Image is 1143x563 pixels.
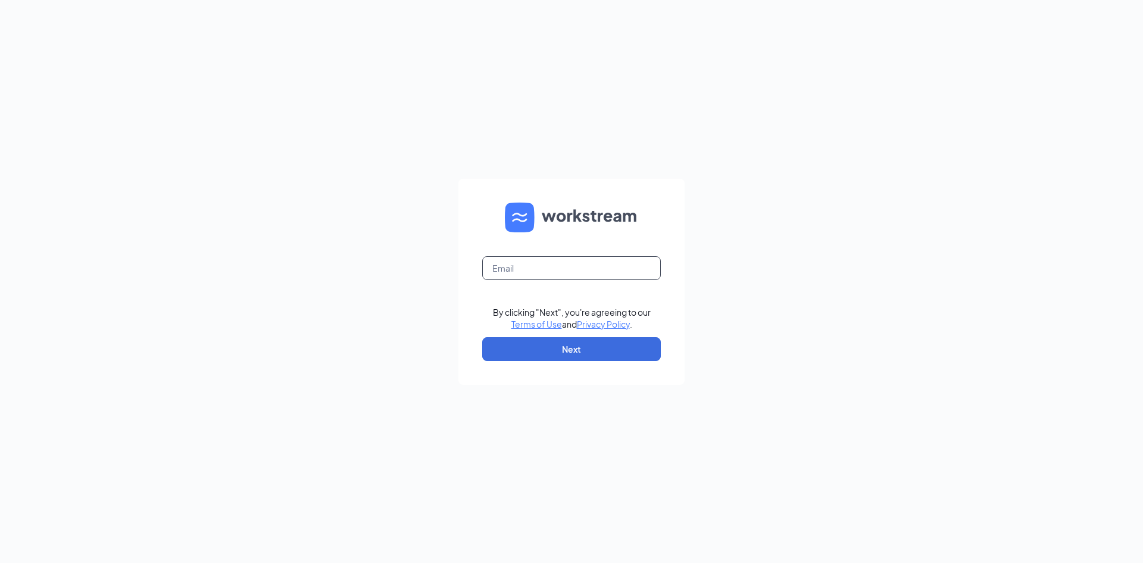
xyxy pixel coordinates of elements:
[482,256,661,280] input: Email
[493,306,651,330] div: By clicking "Next", you're agreeing to our and .
[577,319,630,329] a: Privacy Policy
[482,337,661,361] button: Next
[511,319,562,329] a: Terms of Use
[505,203,638,232] img: WS logo and Workstream text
